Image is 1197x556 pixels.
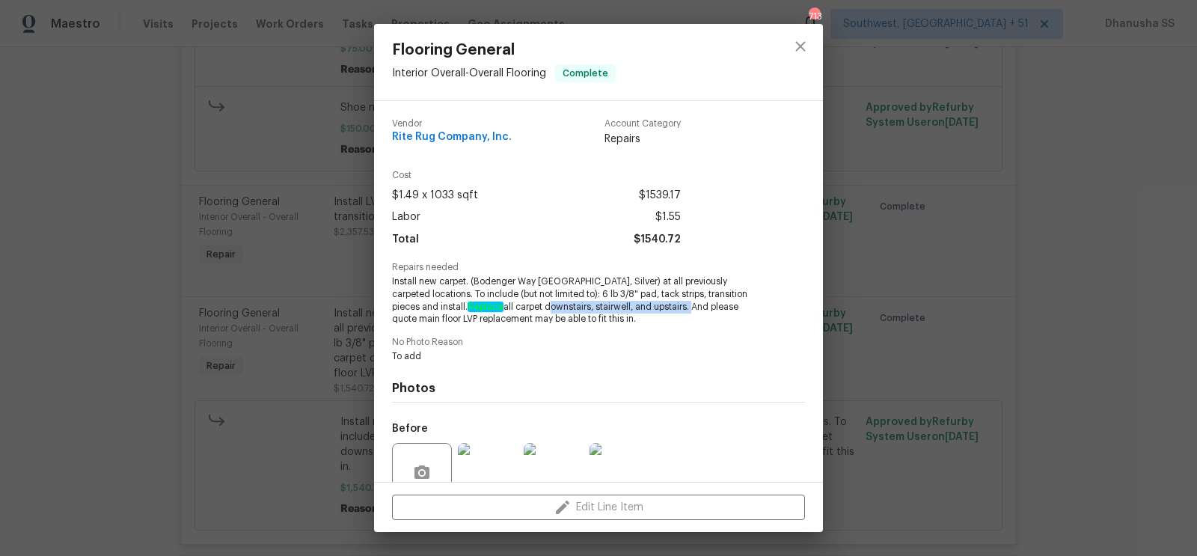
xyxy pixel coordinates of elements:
[392,68,546,79] span: Interior Overall - Overall Flooring
[392,207,420,228] span: Labor
[392,275,764,326] span: Install new carpet. (Bodenger Way [GEOGRAPHIC_DATA], Silver) at all previously carpeted locations...
[392,171,681,180] span: Cost
[392,119,512,129] span: Vendor
[392,424,428,434] h5: Before
[604,119,681,129] span: Account Category
[604,132,681,147] span: Repairs
[468,302,503,312] em: Replace
[392,263,805,272] span: Repairs needed
[809,9,819,24] div: 713
[392,350,764,363] span: To add
[392,229,419,251] span: Total
[557,66,614,81] span: Complete
[392,185,478,207] span: $1.49 x 1033 sqft
[655,207,681,228] span: $1.55
[392,132,512,143] span: Rite Rug Company, Inc.
[392,381,805,396] h4: Photos
[392,337,805,347] span: No Photo Reason
[392,42,616,58] span: Flooring General
[783,28,818,64] button: close
[634,229,681,251] span: $1540.72
[639,185,681,207] span: $1539.17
